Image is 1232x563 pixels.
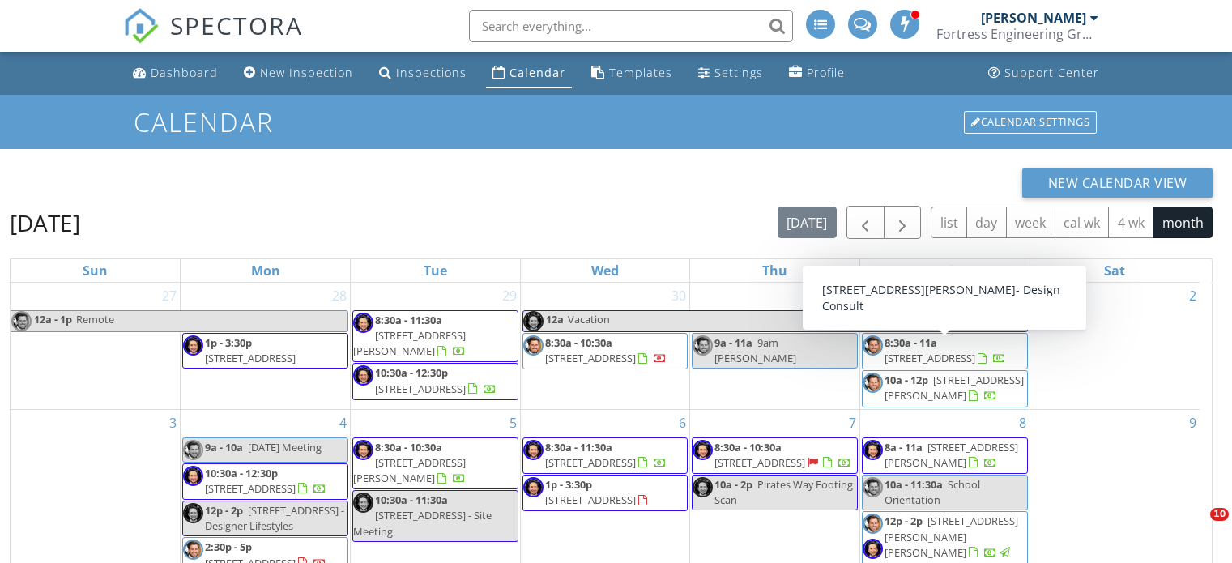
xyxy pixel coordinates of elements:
[134,108,1098,136] h1: Calendar
[205,335,252,350] span: 1p - 3:30p
[885,440,1018,470] span: [STREET_ADDRESS][PERSON_NAME]
[838,283,859,309] a: Go to July 31, 2025
[1186,283,1200,309] a: Go to August 2, 2025
[676,410,689,436] a: Go to August 6, 2025
[545,351,636,365] span: [STREET_ADDRESS]
[966,207,1007,238] button: day
[693,477,713,497] img: 58437b2c5169473c8fa267f02d2a0aeb.jpeg
[248,440,322,454] span: [DATE] Meeting
[181,283,351,409] td: Go to July 28, 2025
[863,539,883,559] img: 58437b2c5169473c8fa267f02d2a0aeb.jpeg
[469,10,793,42] input: Search everything...
[205,466,326,496] a: 10:30a - 12:30p [STREET_ADDRESS]
[692,437,858,474] a: 8:30a - 10:30a [STREET_ADDRESS]
[183,466,203,486] img: 58437b2c5169473c8fa267f02d2a0aeb.jpeg
[523,477,544,497] img: 58437b2c5169473c8fa267f02d2a0aeb.jpeg
[846,410,859,436] a: Go to August 7, 2025
[260,65,353,80] div: New Inspection
[205,335,298,365] a: 1p - 3:30p [STREET_ADDRESS]
[568,312,610,326] span: Vacation
[237,58,360,88] a: New Inspection
[183,440,203,460] img: 703a034f23ae4996ade8c5bf15100df7.jpeg
[714,455,805,470] span: [STREET_ADDRESS]
[545,440,612,454] span: 8:30a - 11:30a
[1030,283,1200,409] td: Go to August 2, 2025
[860,283,1030,409] td: Go to August 1, 2025
[523,311,544,331] img: 58437b2c5169473c8fa267f02d2a0aeb.jpeg
[693,335,713,356] img: 703a034f23ae4996ade8c5bf15100df7.jpeg
[693,440,713,460] img: 58437b2c5169473c8fa267f02d2a0aeb.jpeg
[885,514,1018,559] span: [STREET_ADDRESS][PERSON_NAME][PERSON_NAME]
[396,65,467,80] div: Inspections
[933,259,957,282] a: Friday
[183,503,203,523] img: 58437b2c5169473c8fa267f02d2a0aeb.jpeg
[668,283,689,309] a: Go to July 30, 2025
[885,477,980,507] span: School Orientation
[1016,283,1030,309] a: Go to August 1, 2025
[545,335,667,365] a: 8:30a - 10:30a [STREET_ADDRESS]
[1016,410,1030,436] a: Go to August 8, 2025
[1186,410,1200,436] a: Go to August 9, 2025
[182,333,348,369] a: 1p - 3:30p [STREET_ADDRESS]
[863,477,883,497] img: 703a034f23ae4996ade8c5bf15100df7.jpeg
[545,335,612,350] span: 8:30a - 10:30a
[353,455,466,485] span: [STREET_ADDRESS][PERSON_NAME]
[885,477,943,492] span: 10a - 11:30a
[1177,508,1216,547] iframe: Intercom live chat
[375,313,442,327] span: 8:30a - 11:30a
[248,259,283,282] a: Monday
[205,503,344,533] span: [STREET_ADDRESS] - Designer Lifestyles
[863,335,883,356] img: 703a034f23ae4996ade8c5bf15100df7.jpeg
[885,373,1024,403] span: [STREET_ADDRESS][PERSON_NAME]
[352,437,518,490] a: 8:30a - 10:30a [STREET_ADDRESS][PERSON_NAME]
[545,477,651,507] a: 1p - 3:30p [STREET_ADDRESS]
[1101,259,1128,282] a: Saturday
[585,58,679,88] a: Templates
[862,437,1028,474] a: 8a - 11a [STREET_ADDRESS][PERSON_NAME]
[759,259,791,282] a: Thursday
[714,440,782,454] span: 8:30a - 10:30a
[205,481,296,496] span: [STREET_ADDRESS]
[352,363,518,399] a: 10:30a - 12:30p [STREET_ADDRESS]
[862,333,1028,369] a: 8:30a - 11a [STREET_ADDRESS]
[373,58,473,88] a: Inspections
[123,22,303,56] a: SPECTORA
[205,440,243,454] span: 9a - 10a
[151,65,218,80] div: Dashboard
[545,311,565,331] span: 12a
[982,58,1106,88] a: Support Center
[885,440,923,454] span: 8a - 11a
[166,410,180,436] a: Go to August 3, 2025
[884,206,922,239] button: Next month
[353,313,466,358] a: 8:30a - 11:30a [STREET_ADDRESS][PERSON_NAME]
[782,58,851,88] a: Company Profile
[350,283,520,409] td: Go to July 29, 2025
[205,503,243,518] span: 12p - 2p
[375,365,448,380] span: 10:30a - 12:30p
[936,26,1098,42] div: Fortress Engineering Group LLC
[1055,207,1110,238] button: cal wk
[714,440,851,470] a: 8:30a - 10:30a [STREET_ADDRESS]
[182,463,348,500] a: 10:30a - 12:30p [STREET_ADDRESS]
[962,109,1098,135] a: Calendar Settings
[714,335,796,365] span: 9am [PERSON_NAME]
[520,283,690,409] td: Go to July 30, 2025
[1108,207,1153,238] button: 4 wk
[79,259,111,282] a: Sunday
[863,373,883,393] img: 703a034f23ae4996ade8c5bf15100df7.jpeg
[183,540,203,560] img: 703a034f23ae4996ade8c5bf15100df7.jpeg
[885,373,928,387] span: 10a - 12p
[353,440,373,460] img: 58437b2c5169473c8fa267f02d2a0aeb.jpeg
[545,493,636,507] span: [STREET_ADDRESS]
[205,540,252,554] span: 2:30p - 5p
[690,283,860,409] td: Go to July 31, 2025
[714,477,853,507] span: Pirates Way Footing Scan
[846,206,885,239] button: Previous month
[506,410,520,436] a: Go to August 5, 2025
[523,335,544,356] img: 703a034f23ae4996ade8c5bf15100df7.jpeg
[170,8,303,42] span: SPECTORA
[183,335,203,356] img: 58437b2c5169473c8fa267f02d2a0aeb.jpeg
[353,313,373,333] img: 58437b2c5169473c8fa267f02d2a0aeb.jpeg
[545,440,667,470] a: 8:30a - 11:30a [STREET_ADDRESS]
[353,508,492,538] span: [STREET_ADDRESS] - Site Meeting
